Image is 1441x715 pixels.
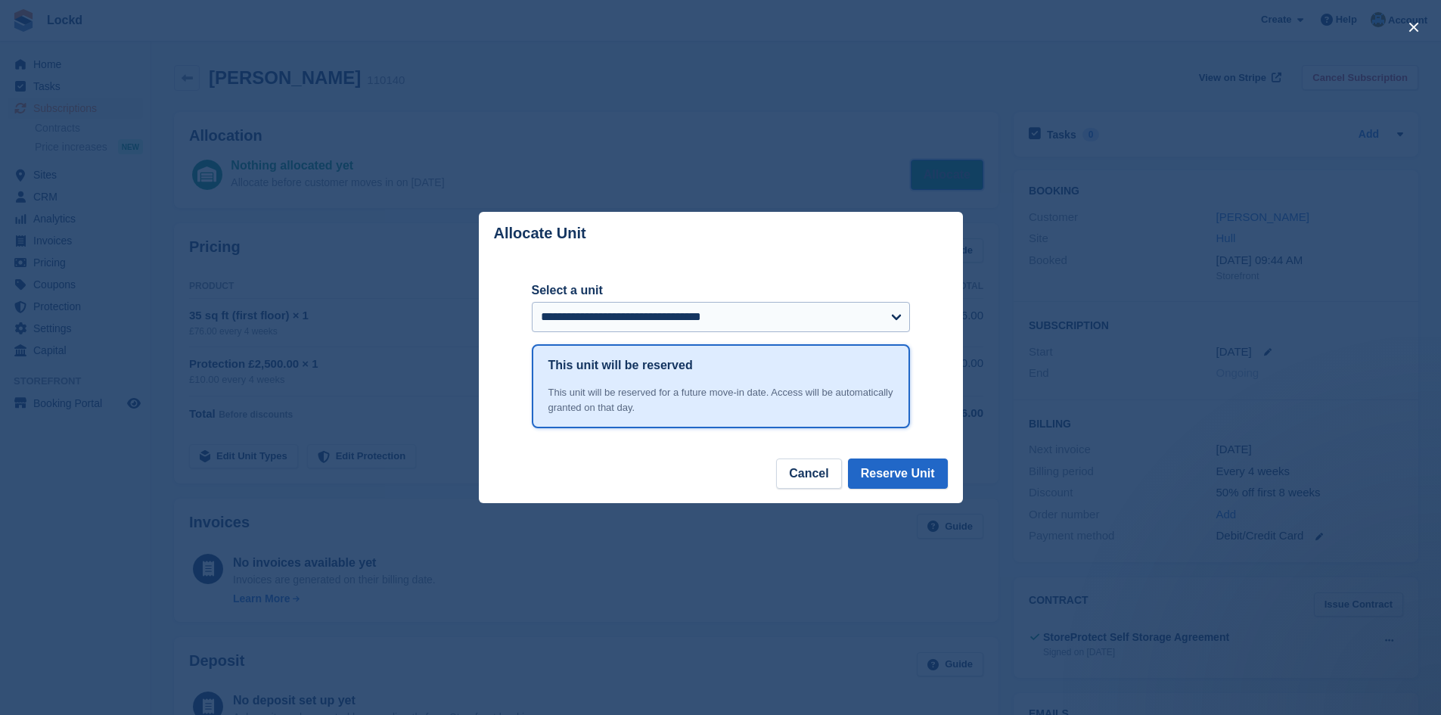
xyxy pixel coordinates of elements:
[494,225,586,242] p: Allocate Unit
[532,281,910,300] label: Select a unit
[1402,15,1426,39] button: close
[548,385,893,415] div: This unit will be reserved for a future move-in date. Access will be automatically granted on tha...
[776,459,841,489] button: Cancel
[548,356,693,375] h1: This unit will be reserved
[848,459,948,489] button: Reserve Unit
